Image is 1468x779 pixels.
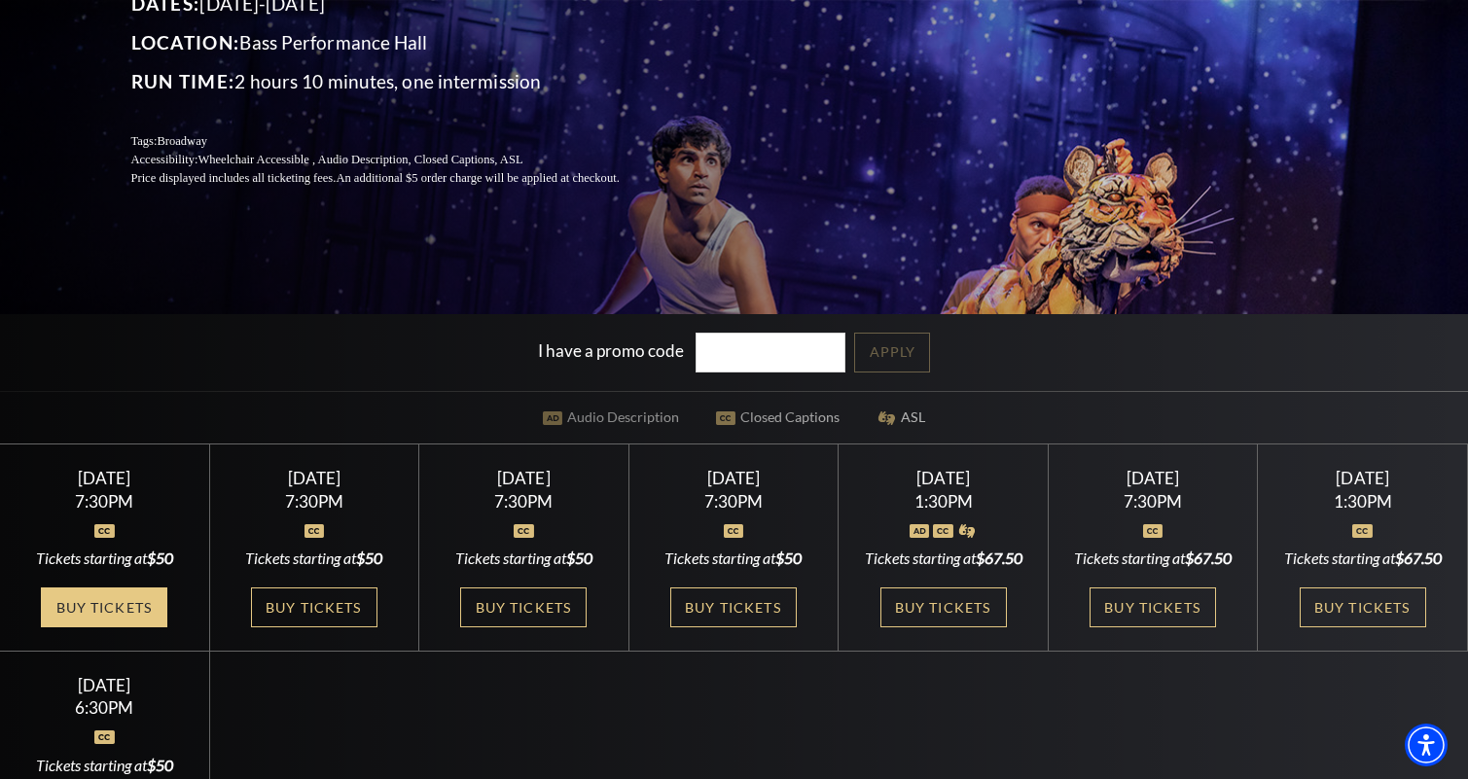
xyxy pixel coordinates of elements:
[538,340,684,361] label: I have a promo code
[233,493,395,510] div: 7:30PM
[1405,724,1448,766] div: Accessibility Menu
[131,169,666,188] p: Price displayed includes all ticketing fees.
[1072,548,1235,569] div: Tickets starting at
[1072,468,1235,488] div: [DATE]
[1281,493,1444,510] div: 1:30PM
[1300,587,1426,627] a: Buy Tickets
[976,549,1022,567] span: $67.50
[443,468,605,488] div: [DATE]
[233,468,395,488] div: [DATE]
[41,587,167,627] a: Buy Tickets
[775,549,802,567] span: $50
[460,587,587,627] a: Buy Tickets
[566,549,592,567] span: $50
[131,151,666,169] p: Accessibility:
[233,548,395,569] div: Tickets starting at
[1281,548,1444,569] div: Tickets starting at
[23,699,186,716] div: 6:30PM
[251,587,377,627] a: Buy Tickets
[862,493,1024,510] div: 1:30PM
[147,549,173,567] span: $50
[23,548,186,569] div: Tickets starting at
[356,549,382,567] span: $50
[862,548,1024,569] div: Tickets starting at
[1090,587,1216,627] a: Buy Tickets
[23,675,186,695] div: [DATE]
[652,493,814,510] div: 7:30PM
[131,70,235,92] span: Run Time:
[131,31,240,53] span: Location:
[157,134,207,148] span: Broadway
[862,468,1024,488] div: [DATE]
[1072,493,1235,510] div: 7:30PM
[880,587,1007,627] a: Buy Tickets
[147,756,173,774] span: $50
[197,153,522,166] span: Wheelchair Accessible , Audio Description, Closed Captions, ASL
[23,755,186,776] div: Tickets starting at
[131,132,666,151] p: Tags:
[670,587,797,627] a: Buy Tickets
[131,66,666,97] p: 2 hours 10 minutes, one intermission
[1281,468,1444,488] div: [DATE]
[23,468,186,488] div: [DATE]
[443,548,605,569] div: Tickets starting at
[23,493,186,510] div: 7:30PM
[1185,549,1232,567] span: $67.50
[652,548,814,569] div: Tickets starting at
[1395,549,1442,567] span: $67.50
[131,27,666,58] p: Bass Performance Hall
[652,468,814,488] div: [DATE]
[443,493,605,510] div: 7:30PM
[336,171,619,185] span: An additional $5 order charge will be applied at checkout.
